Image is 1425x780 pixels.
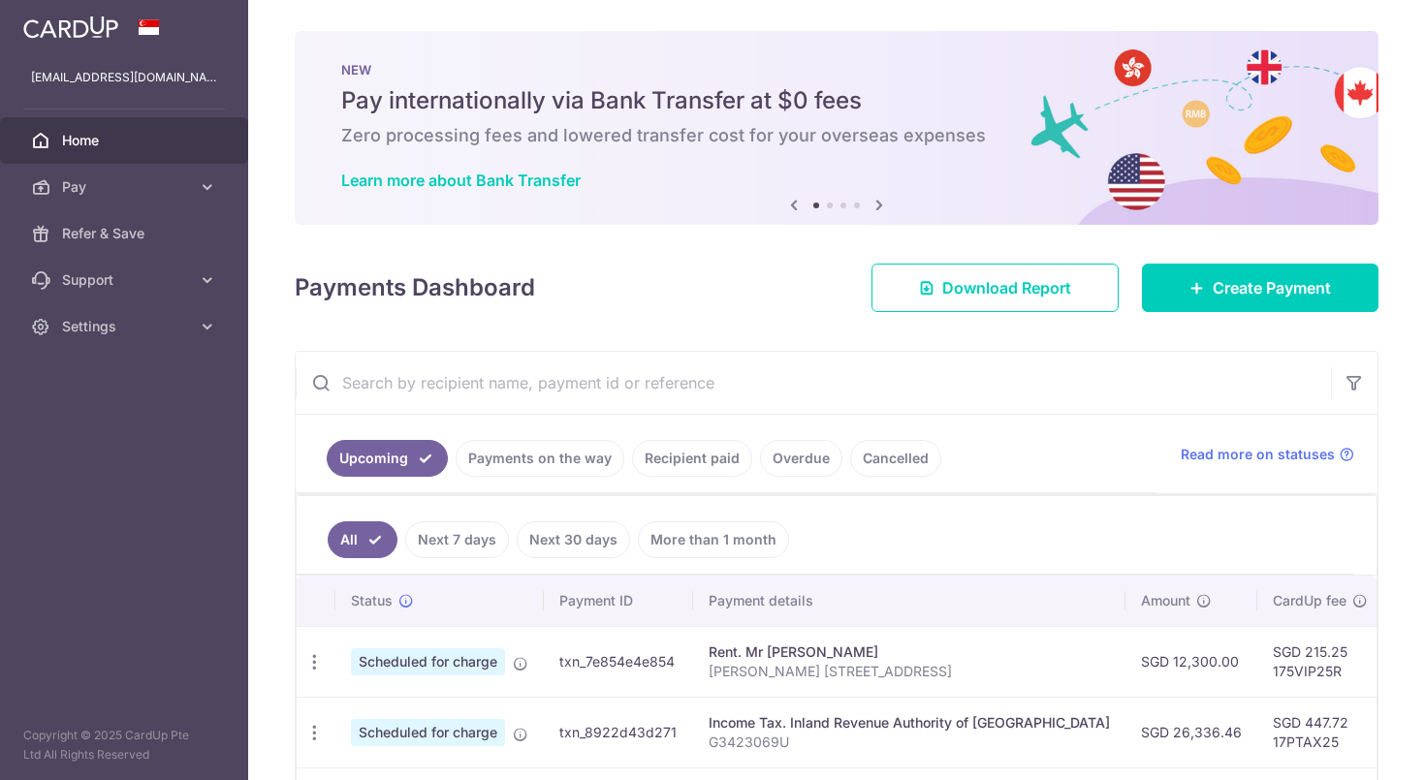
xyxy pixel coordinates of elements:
[760,440,842,477] a: Overdue
[351,648,505,675] span: Scheduled for charge
[62,224,190,243] span: Refer & Save
[1125,697,1257,767] td: SGD 26,336.46
[405,521,509,558] a: Next 7 days
[62,270,190,290] span: Support
[1273,591,1346,610] span: CardUp fee
[296,352,1331,414] input: Search by recipient name, payment id or reference
[709,713,1110,733] div: Income Tax. Inland Revenue Authority of [GEOGRAPHIC_DATA]
[31,68,217,87] p: [EMAIL_ADDRESS][DOMAIN_NAME]
[942,276,1071,299] span: Download Report
[1257,697,1383,767] td: SGD 447.72 17PTAX25
[632,440,752,477] a: Recipient paid
[850,440,941,477] a: Cancelled
[871,264,1119,312] a: Download Report
[341,124,1332,147] h6: Zero processing fees and lowered transfer cost for your overseas expenses
[709,642,1110,662] div: Rent. Mr [PERSON_NAME]
[341,171,581,190] a: Learn more about Bank Transfer
[62,131,190,150] span: Home
[62,177,190,197] span: Pay
[1142,264,1378,312] a: Create Payment
[295,270,535,305] h4: Payments Dashboard
[693,576,1125,626] th: Payment details
[328,521,397,558] a: All
[544,626,693,697] td: txn_7e854e4e854
[1181,445,1354,464] a: Read more on statuses
[1125,626,1257,697] td: SGD 12,300.00
[62,317,190,336] span: Settings
[327,440,448,477] a: Upcoming
[709,662,1110,681] p: [PERSON_NAME] [STREET_ADDRESS]
[341,62,1332,78] p: NEW
[295,31,1378,225] img: Bank transfer banner
[544,697,693,767] td: txn_8922d43d271
[351,591,393,610] span: Status
[638,521,789,558] a: More than 1 month
[1213,276,1331,299] span: Create Payment
[709,733,1110,752] p: G3423069U
[1141,591,1190,610] span: Amount
[341,85,1332,116] h5: Pay internationally via Bank Transfer at $0 fees
[517,521,630,558] a: Next 30 days
[23,16,118,39] img: CardUp
[544,576,693,626] th: Payment ID
[456,440,624,477] a: Payments on the way
[1181,445,1335,464] span: Read more on statuses
[1257,626,1383,697] td: SGD 215.25 175VIP25R
[351,719,505,746] span: Scheduled for charge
